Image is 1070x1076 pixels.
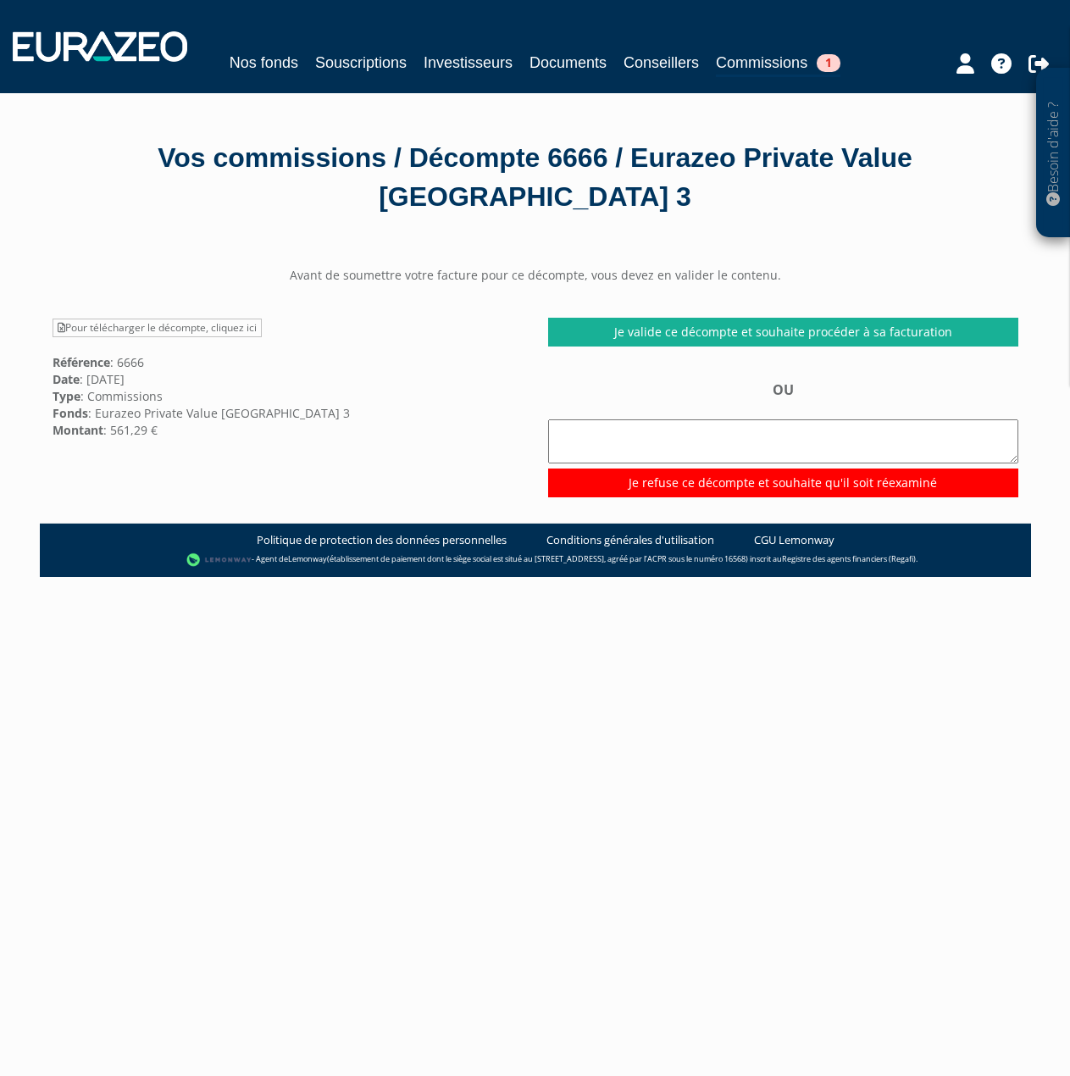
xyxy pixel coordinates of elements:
[53,319,262,337] a: Pour télécharger le décompte, cliquez ici
[716,51,840,77] a: Commissions1
[257,532,507,548] a: Politique de protection des données personnelles
[548,318,1018,347] a: Je valide ce décompte et souhaite procéder à sa facturation
[782,553,916,564] a: Registre des agents financiers (Regafi)
[40,318,535,438] div: : 6666 : [DATE] : Commissions : Eurazeo Private Value [GEOGRAPHIC_DATA] 3 : 561,29 €
[57,552,1014,569] div: - Agent de (établissement de paiement dont le siège social est situé au [STREET_ADDRESS], agréé p...
[230,51,298,75] a: Nos fonds
[1044,77,1063,230] p: Besoin d'aide ?
[315,51,407,75] a: Souscriptions
[546,532,714,548] a: Conditions générales d'utilisation
[548,380,1018,496] div: OU
[817,54,840,72] span: 1
[754,532,834,548] a: CGU Lemonway
[424,51,513,75] a: Investisseurs
[53,388,80,404] strong: Type
[53,139,1018,216] div: Vos commissions / Décompte 6666 / Eurazeo Private Value [GEOGRAPHIC_DATA] 3
[40,267,1031,284] center: Avant de soumettre votre facture pour ce décompte, vous devez en valider le contenu.
[548,469,1018,497] input: Je refuse ce décompte et souhaite qu'il soit réexaminé
[53,371,80,387] strong: Date
[53,354,110,370] strong: Référence
[186,552,252,569] img: logo-lemonway.png
[624,51,699,75] a: Conseillers
[288,553,327,564] a: Lemonway
[53,422,103,438] strong: Montant
[529,51,607,75] a: Documents
[13,31,187,62] img: 1732889491-logotype_eurazeo_blanc_rvb.png
[53,405,88,421] strong: Fonds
